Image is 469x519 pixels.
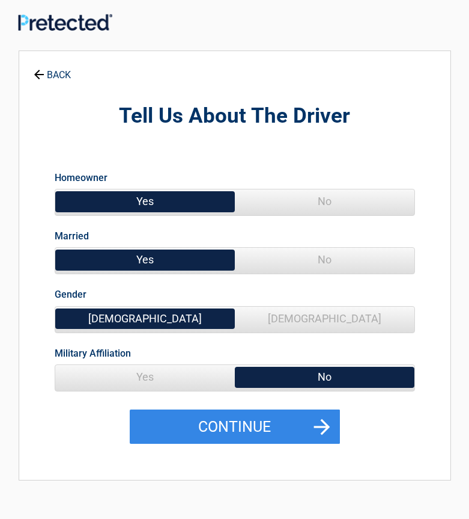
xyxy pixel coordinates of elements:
[130,410,340,444] button: Continue
[31,59,73,80] a: BACK
[235,307,414,331] span: [DEMOGRAPHIC_DATA]
[55,365,235,389] span: Yes
[55,228,89,244] label: Married
[235,248,414,272] span: No
[55,286,86,302] label: Gender
[55,248,235,272] span: Yes
[235,365,414,389] span: No
[55,345,131,361] label: Military Affiliation
[55,189,235,213] span: Yes
[25,102,444,131] h2: Tell Us About The Driver
[18,14,112,31] img: Main Logo
[55,307,235,331] span: [DEMOGRAPHIC_DATA]
[235,189,414,213] span: No
[55,170,107,186] label: Homeowner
